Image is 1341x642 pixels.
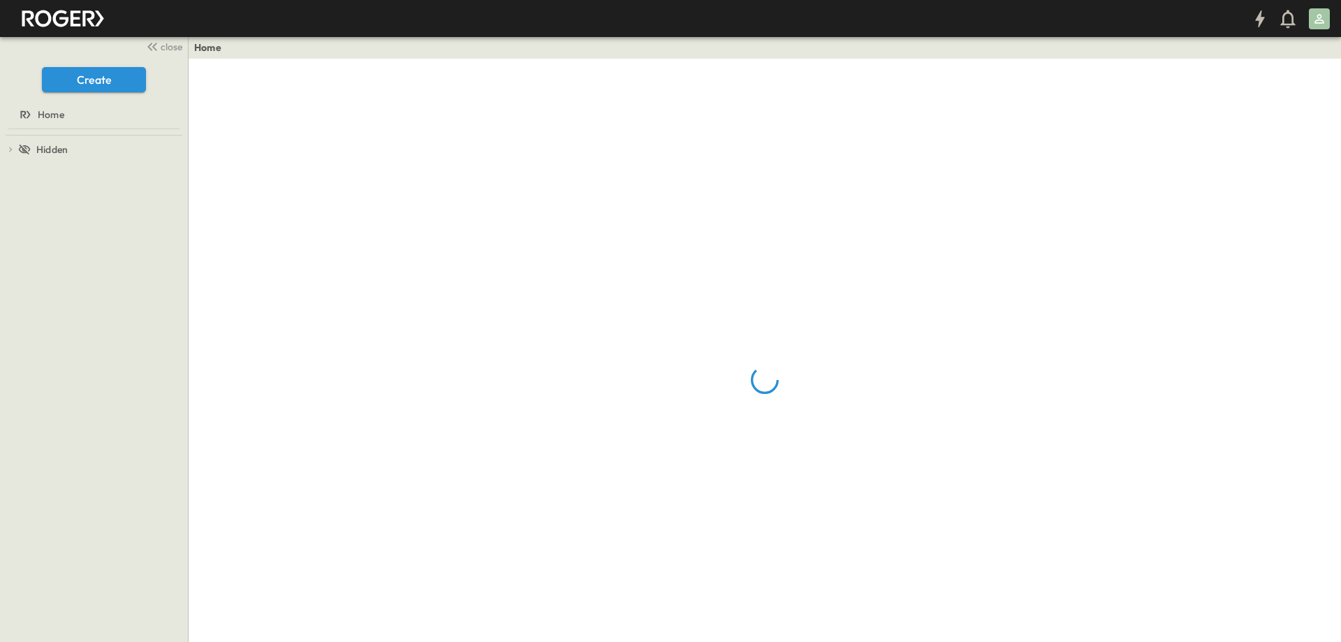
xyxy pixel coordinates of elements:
[38,108,64,122] span: Home
[36,143,68,156] span: Hidden
[42,67,146,92] button: Create
[194,41,230,54] nav: breadcrumbs
[194,41,221,54] a: Home
[140,36,185,56] button: close
[161,40,182,54] span: close
[3,105,182,124] a: Home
